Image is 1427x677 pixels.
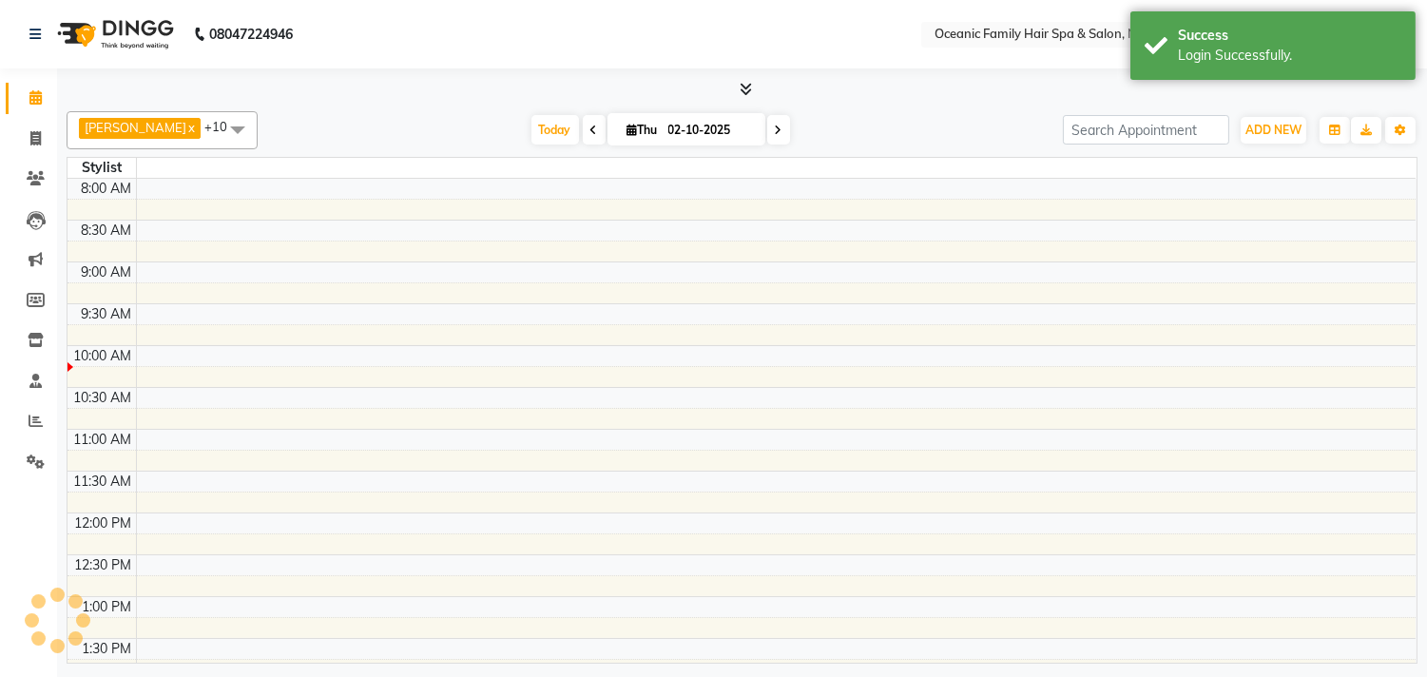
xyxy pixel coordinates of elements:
[79,639,136,659] div: 1:30 PM
[48,8,179,61] img: logo
[1178,26,1401,46] div: Success
[1178,46,1401,66] div: Login Successfully.
[1063,115,1229,145] input: Search Appointment
[78,304,136,324] div: 9:30 AM
[85,120,186,135] span: [PERSON_NAME]
[70,430,136,450] div: 11:00 AM
[209,8,293,61] b: 08047224946
[70,346,136,366] div: 10:00 AM
[623,123,663,137] span: Thu
[663,116,758,145] input: 2025-10-02
[79,597,136,617] div: 1:00 PM
[78,179,136,199] div: 8:00 AM
[204,119,241,134] span: +10
[70,388,136,408] div: 10:30 AM
[71,555,136,575] div: 12:30 PM
[71,513,136,533] div: 12:00 PM
[531,115,579,145] span: Today
[1241,117,1306,144] button: ADD NEW
[78,262,136,282] div: 9:00 AM
[186,120,195,135] a: x
[70,472,136,492] div: 11:30 AM
[1245,123,1302,137] span: ADD NEW
[78,221,136,241] div: 8:30 AM
[67,158,136,178] div: Stylist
